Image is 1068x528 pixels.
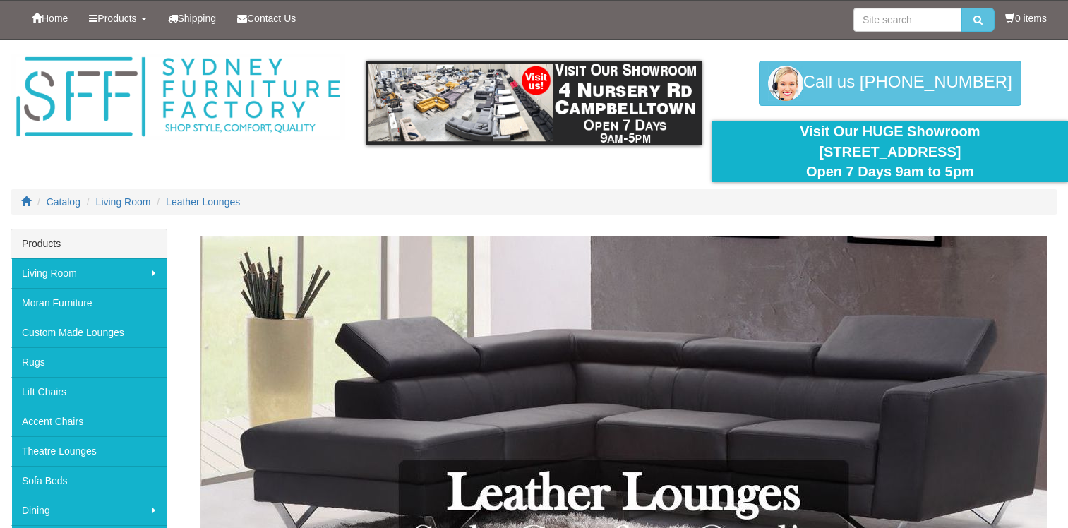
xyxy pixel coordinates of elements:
[42,13,68,24] span: Home
[11,377,167,407] a: Lift Chairs
[47,196,80,208] a: Catalog
[1005,11,1047,25] li: 0 items
[157,1,227,36] a: Shipping
[723,121,1057,182] div: Visit Our HUGE Showroom [STREET_ADDRESS] Open 7 Days 9am to 5pm
[366,61,701,145] img: showroom.gif
[166,196,240,208] a: Leather Lounges
[11,407,167,436] a: Accent Chairs
[97,13,136,24] span: Products
[853,8,961,32] input: Site search
[11,466,167,496] a: Sofa Beds
[11,258,167,288] a: Living Room
[11,347,167,377] a: Rugs
[11,496,167,525] a: Dining
[11,318,167,347] a: Custom Made Lounges
[11,288,167,318] a: Moran Furniture
[21,1,78,36] a: Home
[11,436,167,466] a: Theatre Lounges
[11,54,345,140] img: Sydney Furniture Factory
[178,13,217,24] span: Shipping
[247,13,296,24] span: Contact Us
[11,229,167,258] div: Products
[96,196,151,208] a: Living Room
[78,1,157,36] a: Products
[227,1,306,36] a: Contact Us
